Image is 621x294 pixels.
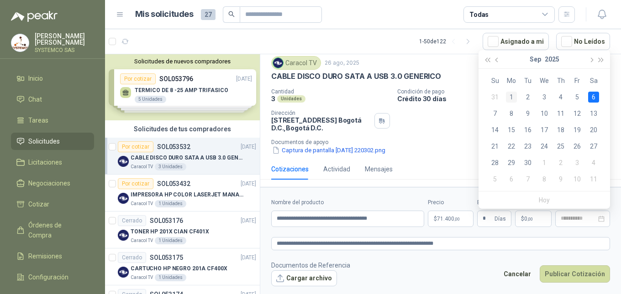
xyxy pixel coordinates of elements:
[271,270,337,287] button: Cargar archivo
[228,11,235,17] span: search
[585,171,602,187] td: 2025-10-11
[569,138,585,155] td: 2025-09-26
[271,164,309,174] div: Cotizaciones
[506,141,517,152] div: 22
[11,11,58,22] img: Logo peakr
[499,265,536,283] button: Cancelar
[506,108,517,119] div: 8
[150,254,183,261] p: SOL053175
[271,145,386,155] button: Captura de pantalla [DATE] 220302.png
[428,198,474,207] label: Precio
[503,122,520,138] td: 2025-09-15
[489,108,500,119] div: 7
[241,253,256,262] p: [DATE]
[539,141,550,152] div: 24
[201,9,216,20] span: 27
[540,265,610,283] button: Publicar Cotización
[105,54,260,120] div: Solicitudes de nuevos compradoresPor cotizarSOL053796[DATE] TERMICO DE 8 -25 AMP TRIFASICO5 Unida...
[28,73,43,83] span: Inicio
[150,217,183,224] p: SOL053176
[521,216,524,222] span: $
[487,89,503,105] td: 2025-08-31
[522,157,533,168] div: 30
[569,171,585,187] td: 2025-10-10
[131,264,227,273] p: CARTUCHO HP NEGRO 201A CF400X
[572,92,583,103] div: 5
[135,8,194,21] h1: Mis solicitudes
[572,108,583,119] div: 12
[271,260,350,270] p: Documentos de Referencia
[271,88,390,95] p: Cantidad
[536,138,553,155] td: 2025-09-24
[323,164,350,174] div: Actividad
[131,191,244,199] p: IMPRESORA HP COLOR LASERJET MANAGED E45028DN
[241,143,256,151] p: [DATE]
[536,155,553,171] td: 2025-10-01
[118,156,129,167] img: Company Logo
[569,155,585,171] td: 2025-10-03
[28,251,62,261] span: Remisiones
[454,217,460,222] span: ,00
[131,154,244,162] p: CABLE DISCO DURO SATA A USB 3.0 GENERICO
[572,157,583,168] div: 3
[489,141,500,152] div: 21
[11,91,94,108] a: Chat
[35,47,94,53] p: SYSTEMCO SAS
[553,171,569,187] td: 2025-10-09
[11,248,94,265] a: Remisiones
[131,163,153,170] p: Caracol TV
[569,122,585,138] td: 2025-09-19
[118,215,146,226] div: Cerrado
[555,141,566,152] div: 25
[506,174,517,185] div: 6
[569,72,585,89] th: Fr
[556,33,610,50] button: No Leídos
[553,72,569,89] th: Th
[105,175,260,211] a: Por cotizarSOL053432[DATE] Company LogoIMPRESORA HP COLOR LASERJET MANAGED E45028DNCaracol TV1 Un...
[536,89,553,105] td: 2025-09-03
[11,196,94,213] a: Cotizar
[555,157,566,168] div: 2
[588,92,599,103] div: 6
[506,124,517,135] div: 15
[553,138,569,155] td: 2025-09-25
[503,72,520,89] th: Mo
[569,105,585,122] td: 2025-09-12
[520,171,536,187] td: 2025-10-07
[572,141,583,152] div: 26
[469,10,489,20] div: Todas
[487,138,503,155] td: 2025-09-21
[483,33,549,50] button: Asignado a mi
[11,154,94,171] a: Licitaciones
[555,124,566,135] div: 18
[487,171,503,187] td: 2025-10-05
[553,155,569,171] td: 2025-10-02
[536,105,553,122] td: 2025-09-10
[105,120,260,138] div: Solicitudes de tus compradores
[489,124,500,135] div: 14
[539,174,550,185] div: 8
[572,174,583,185] div: 10
[539,124,550,135] div: 17
[522,141,533,152] div: 23
[522,108,533,119] div: 9
[520,89,536,105] td: 2025-09-02
[585,122,602,138] td: 2025-09-20
[588,108,599,119] div: 13
[105,248,260,285] a: CerradoSOL053175[DATE] Company LogoCARTUCHO HP NEGRO 201A CF400XCaracol TV1 Unidades
[271,198,424,207] label: Nombre del producto
[11,217,94,244] a: Órdenes de Compra
[527,217,533,222] span: ,00
[28,199,49,209] span: Cotizar
[118,178,153,189] div: Por cotizar
[11,268,94,286] a: Configuración
[277,95,305,103] div: Unidades
[520,105,536,122] td: 2025-09-09
[585,72,602,89] th: Sa
[555,174,566,185] div: 9
[487,155,503,171] td: 2025-09-28
[157,144,190,150] p: SOL053532
[241,180,256,188] p: [DATE]
[28,115,48,125] span: Tareas
[477,198,511,207] label: Entrega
